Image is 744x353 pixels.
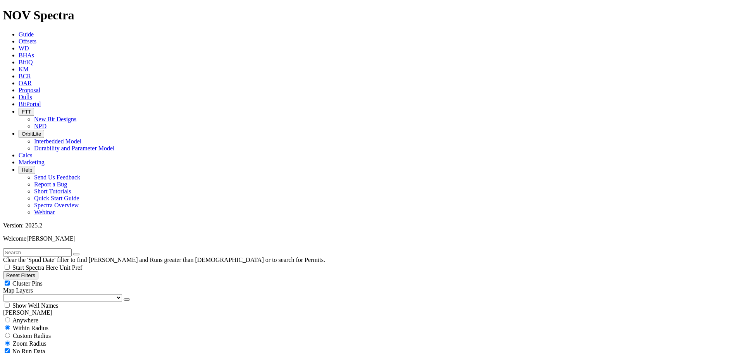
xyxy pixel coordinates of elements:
span: Start Spectra Here [12,264,58,271]
span: FTT [22,109,31,115]
span: Show Well Names [12,302,58,309]
a: Offsets [19,38,36,45]
a: BitIQ [19,59,33,65]
a: Durability and Parameter Model [34,145,115,152]
span: OrbitLite [22,131,41,137]
div: Version: 2025.2 [3,222,741,229]
a: BCR [19,73,31,79]
a: Dulls [19,94,32,100]
a: Quick Start Guide [34,195,79,201]
span: Anywhere [12,317,38,324]
p: Welcome [3,235,741,242]
a: OAR [19,80,32,86]
button: OrbitLite [19,130,44,138]
a: NPD [34,123,46,129]
a: KM [19,66,29,72]
h1: NOV Spectra [3,8,741,22]
span: Clear the 'Spud Date' filter to find [PERSON_NAME] and Runs greater than [DEMOGRAPHIC_DATA] or to... [3,257,325,263]
a: Proposal [19,87,40,93]
button: Reset Filters [3,271,38,279]
input: Search [3,248,72,257]
span: Within Radius [13,325,48,331]
a: BHAs [19,52,34,59]
a: Guide [19,31,34,38]
input: Start Spectra Here [5,265,10,270]
span: Map Layers [3,287,33,294]
span: [PERSON_NAME] [26,235,76,242]
a: New Bit Designs [34,116,76,122]
button: FTT [19,108,34,116]
span: Help [22,167,32,173]
a: Interbedded Model [34,138,81,145]
a: Send Us Feedback [34,174,80,181]
span: Zoom Radius [13,340,46,347]
span: Cluster Pins [12,280,43,287]
span: Unit Pref [59,264,82,271]
a: Marketing [19,159,45,165]
button: Help [19,166,35,174]
a: BitPortal [19,101,41,107]
a: Report a Bug [34,181,67,188]
a: Webinar [34,209,55,215]
div: [PERSON_NAME] [3,309,741,316]
span: Custom Radius [13,332,51,339]
a: WD [19,45,29,52]
a: Calcs [19,152,33,158]
a: Spectra Overview [34,202,79,208]
a: Short Tutorials [34,188,71,195]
